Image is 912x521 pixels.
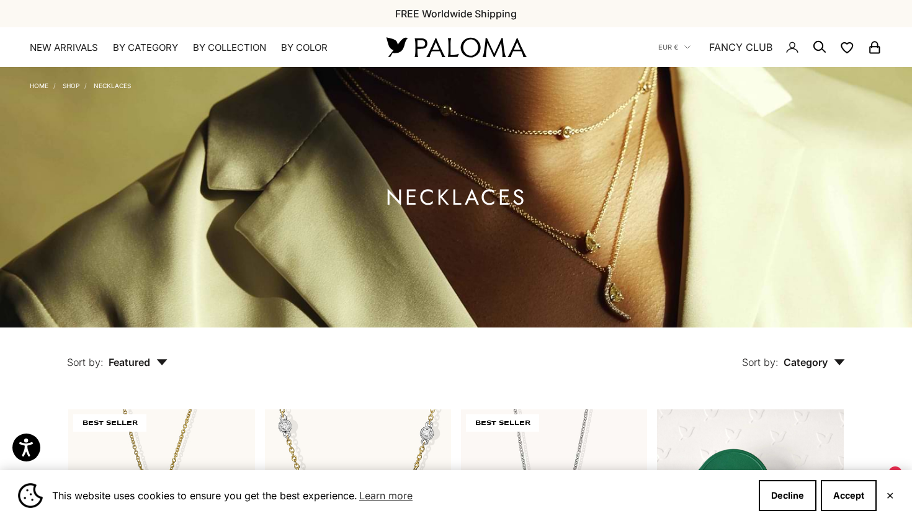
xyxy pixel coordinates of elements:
button: Sort by: Category [713,327,874,380]
a: Necklaces [94,82,131,89]
button: Decline [759,480,816,511]
span: This website uses cookies to ensure you get the best experience. [52,486,749,505]
img: Cookie banner [18,483,43,508]
a: Learn more [357,486,414,505]
p: FREE Worldwide Shipping [395,6,517,22]
button: EUR € [658,42,691,53]
a: Home [30,82,48,89]
a: NEW ARRIVALS [30,42,98,54]
button: Accept [821,480,877,511]
button: Close [886,492,894,499]
span: Sort by: [67,356,104,368]
summary: By Color [281,42,328,54]
nav: Secondary navigation [658,27,882,67]
span: BEST SELLER [466,414,539,432]
a: Shop [63,82,79,89]
h1: Necklaces [386,190,527,205]
span: Category [784,356,845,368]
button: Sort by: Featured [38,327,196,380]
span: Sort by: [742,356,779,368]
a: FANCY CLUB [709,39,772,55]
span: BEST SELLER [73,414,146,432]
summary: By Category [113,42,178,54]
span: EUR € [658,42,678,53]
span: Featured [109,356,168,368]
nav: Breadcrumb [30,79,131,89]
summary: By Collection [193,42,266,54]
nav: Primary navigation [30,42,357,54]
